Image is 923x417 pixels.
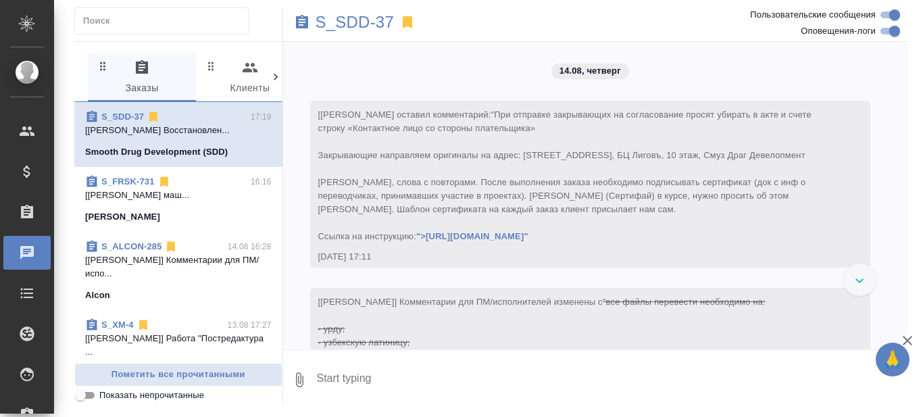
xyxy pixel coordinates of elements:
[85,124,272,137] p: [[PERSON_NAME] Восстановлен...
[74,102,282,167] div: S_SDD-3717:19[[PERSON_NAME] Восстановлен...Smooth Drug Development (SDD)
[204,59,296,97] span: Клиенты
[318,109,814,241] span: "При отправке закрывающих на согласование просят убирать в акте и счете строку «Контактное лицо с...
[85,332,272,359] p: [[PERSON_NAME]] Работа "Постредактура ...
[101,112,144,122] a: S_SDD-37
[318,250,824,264] div: [DATE] 17:11
[96,59,188,97] span: Заказы
[147,110,160,124] svg: Отписаться
[228,318,272,332] p: 13.08 17:27
[85,210,160,224] p: [PERSON_NAME]
[136,318,150,332] svg: Отписаться
[164,240,178,253] svg: Отписаться
[85,289,110,302] p: Alcon
[876,343,909,376] button: 🙏
[85,253,272,280] p: [[PERSON_NAME]] Комментарии для ПМ/испо...
[881,345,904,374] span: 🙏
[318,109,814,241] span: [[PERSON_NAME] оставил комментарий:
[97,59,109,72] svg: Зажми и перетащи, чтобы поменять порядок вкладок
[101,320,134,330] a: S_XM-4
[228,240,272,253] p: 14.08 16:28
[750,8,876,22] span: Пользовательские сообщения
[101,241,161,251] a: S_ALCON-285
[251,110,272,124] p: 17:19
[74,310,282,389] div: S_XM-413.08 17:27[[PERSON_NAME]] Работа "Постредактура ...ООО ХИТ МОТОРЗ РУС (ИНН 9723160500)
[416,231,528,241] a: ">[URL][DOMAIN_NAME]"
[318,297,766,361] span: "все файлы перевести необходимо на: - урду; - узбекскую латиницу; - узбекскую кириллицу."
[99,389,204,402] span: Показать непрочитанные
[251,175,272,189] p: 16:16
[801,24,876,38] span: Оповещения-логи
[74,167,282,232] div: S_FRSK-73116:16[[PERSON_NAME] маш...[PERSON_NAME]
[85,189,272,202] p: [[PERSON_NAME] маш...
[74,232,282,310] div: S_ALCON-28514.08 16:28[[PERSON_NAME]] Комментарии для ПМ/испо...Alcon
[559,64,621,78] p: 14.08, четверг
[74,363,282,387] button: Пометить все прочитанными
[82,367,275,383] span: Пометить все прочитанными
[83,11,249,30] input: Поиск
[101,176,155,187] a: S_FRSK-731
[316,16,395,29] a: S_SDD-37
[85,145,228,159] p: Smooth Drug Development (SDD)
